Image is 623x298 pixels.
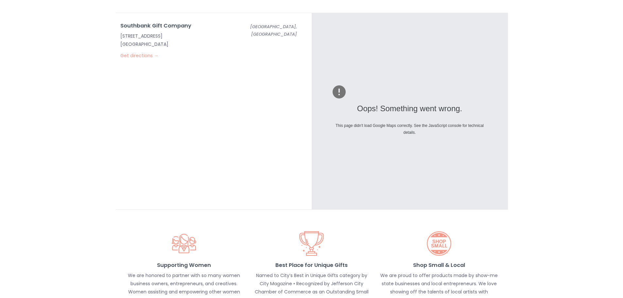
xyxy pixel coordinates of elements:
img: Shop Small & Local [427,231,451,256]
div: This page didn't load Google Maps correctly. See the JavaScript console for technical details. [333,122,487,136]
p: [STREET_ADDRESS] [GEOGRAPHIC_DATA] [120,32,235,48]
h4: Shop Small & Local [380,262,498,268]
img: Best Place for Unique Gifts [299,231,324,256]
a: Get directions → [120,52,159,59]
h4: Best Place for Unique Gifts [253,262,371,268]
div: [GEOGRAPHIC_DATA], [GEOGRAPHIC_DATA] [240,23,302,38]
img: Supporting Women [172,231,196,256]
h4: Southbank Gift Company [120,23,235,29]
h4: Supporting Women [125,262,243,268]
div: Oops! Something went wrong. [333,101,487,115]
